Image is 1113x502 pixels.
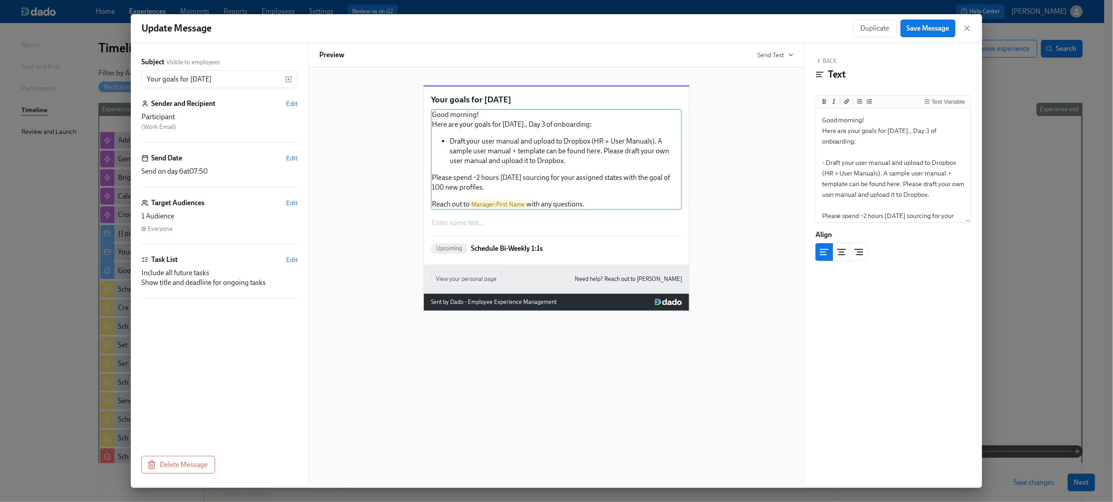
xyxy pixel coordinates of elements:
[141,99,298,143] div: Sender and RecipientEditParticipant (Work Email)
[285,76,292,83] svg: Insert text variable
[151,198,204,208] h6: Target Audiences
[901,19,956,37] button: Save Message
[820,97,829,106] button: Add bold text
[148,225,172,233] div: Everyone
[141,255,298,299] div: Task ListEditInclude all future tasksShow title and deadline for ongoing tasks
[166,58,220,66] span: Visible to employees
[575,274,682,284] a: Need help? Reach out to [PERSON_NAME]
[757,51,794,59] button: Send Test
[319,50,345,60] h6: Preview
[431,94,682,105] p: Your goals for [DATE]
[149,460,208,469] span: Delete Message
[286,255,298,264] button: Edit
[141,112,298,122] div: Participant
[850,243,868,261] button: right aligned
[853,19,897,37] button: Duplicate
[471,244,543,253] p: Schedule Bi-Weekly 1:1s
[815,243,833,261] button: left aligned
[854,247,864,257] svg: Right
[141,211,298,221] div: 1 Audience
[828,68,846,81] h4: Text
[855,97,864,106] button: Add unordered list
[141,268,298,278] div: Include all future tasks
[815,230,832,240] label: Align
[833,243,850,261] button: center aligned
[815,57,837,64] button: Back
[843,97,851,106] button: Add a link
[286,198,298,207] button: Edit
[436,275,497,284] span: View your personal page
[923,97,967,106] button: Insert Text Variable
[655,299,682,306] img: Dado
[818,110,969,268] textarea: Good morning! Here are your goals for [DATE]., Day 3 of onboarding: - Draft your user manual and ...
[141,198,298,244] div: Target AudiencesEdit1 AudienceEveryone
[286,154,298,163] button: Edit
[830,97,839,106] button: Add italic text
[141,153,298,187] div: Send DateEditSend on day 6at07:50
[151,153,182,163] h6: Send Date
[151,255,178,265] h6: Task List
[932,99,965,105] div: Text Variable
[815,243,868,261] div: text alignment
[286,99,298,108] button: Edit
[431,217,682,229] div: Enter some text...
[431,109,682,210] div: Good morning! Here are your goals for [DATE]., Day 3 of onboarding: Draft your user manual and up...
[431,272,502,287] button: View your personal page
[431,245,468,252] span: Upcoming
[836,247,847,257] svg: Center
[431,297,556,307] div: Sent by Dado - Employee Experience Management
[907,24,949,33] span: Save Message
[184,167,208,175] span: at 07:50
[151,99,216,109] h6: Sender and Recipient
[141,123,176,131] span: ( Work Email )
[141,57,165,67] label: Subject
[865,97,874,106] button: Add ordered list
[819,247,830,257] svg: Left
[141,456,215,474] button: Delete Message
[861,24,890,33] span: Duplicate
[141,22,212,35] h1: Update Message
[141,278,298,288] div: Show title and deadline for ongoing tasks
[141,167,298,176] div: Send on day 6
